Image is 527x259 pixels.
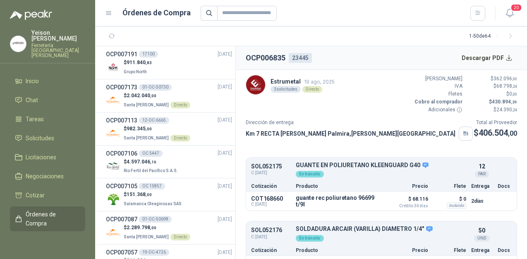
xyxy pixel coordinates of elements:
span: Cotizar [26,191,45,200]
p: $ [467,98,517,106]
div: 12-OC-6665 [139,117,169,124]
span: 68.798 [496,83,517,89]
span: 982.345 [127,126,152,132]
span: Solicitudes [26,134,54,143]
p: Docs [498,248,512,253]
div: 23445 [289,53,312,63]
p: [PERSON_NAME] [413,75,462,83]
button: 20 [502,6,517,21]
p: $ [124,125,190,133]
img: Company Logo [106,60,120,74]
a: Órdenes de Compra [10,206,85,231]
div: Directo [302,86,322,93]
p: SOL052176 [251,227,291,233]
div: UND [474,235,490,242]
div: PAR [475,171,489,177]
img: Company Logo [106,159,120,173]
p: $ [467,82,517,90]
h3: OCP007087 [106,215,137,224]
span: 151.368 [127,192,152,197]
div: En tránsito [296,171,324,177]
span: Rio Fertil del Pacífico S.A.S. [124,168,178,173]
span: 4.597.046 [127,159,156,165]
a: Solicitudes [10,130,85,146]
img: Company Logo [106,93,120,108]
p: Docs [498,184,512,189]
span: ,00 [508,129,517,137]
span: Grupo North [124,70,147,74]
span: C: [DATE] [251,170,291,176]
h3: OCP007106 [106,149,137,158]
span: 19 ago, 2025 [304,79,335,85]
div: OC 5447 [139,150,163,157]
h3: OCP007191 [106,50,137,59]
div: 19-OC-4726 [139,249,169,256]
p: Adicionales [413,106,462,114]
h3: OCP007105 [106,182,137,191]
a: OCP007106OC 5447[DATE] Company Logo$4.597.046,16Rio Fertil del Pacífico S.A.S. [106,149,232,175]
span: Salamanca Oleaginosas SAS [124,201,182,206]
span: C: [DATE] [251,234,291,240]
h3: OCP007113 [106,116,137,125]
h3: OCP007173 [106,83,137,92]
span: ,00 [150,94,156,98]
span: [DATE] [218,249,232,257]
span: Licitaciones [26,153,56,162]
div: Incluido [447,202,466,209]
p: $ [467,75,517,83]
p: Precio [387,248,428,253]
p: $ [124,158,180,166]
p: Precio [387,184,428,189]
p: Fletes [413,90,462,98]
p: Cobro al comprador [413,98,462,106]
a: Licitaciones [10,149,85,165]
span: Tareas [26,115,44,124]
span: ,00 [146,127,152,131]
p: COT168660 [251,195,291,202]
a: Negociaciones [10,168,85,184]
span: 911.840 [127,60,152,65]
a: Remisiones [10,235,85,250]
p: $ [124,92,190,100]
a: Inicio [10,73,85,89]
a: OCP00717301-OC-50730[DATE] Company Logo$2.042.040,00Santa [PERSON_NAME]Directo [106,83,232,109]
a: OCP00708701-OC-50698[DATE] Company Logo$2.289.798,00Santa [PERSON_NAME]Directo [106,215,232,241]
p: Flete [433,184,466,189]
span: ,83 [146,60,152,65]
span: 24.390 [496,107,517,113]
img: Company Logo [106,192,120,206]
span: Chat [26,96,38,105]
p: 2 días [471,196,493,206]
span: Inicio [26,77,39,86]
div: 3 solicitudes [271,86,301,93]
span: [DATE] [218,182,232,190]
p: guante rec poliuretano 96699 t/9l [296,194,382,208]
p: Km 7 RECTA [PERSON_NAME] Palmira , [PERSON_NAME][GEOGRAPHIC_DATA] [246,129,455,138]
p: Cotización [251,184,291,189]
span: 406.504 [479,128,517,138]
p: SOLDADURA ARCAIR (VARILLA) DIAMETRO 1/4" [296,225,466,233]
span: [DATE] [218,50,232,58]
span: 362.096 [493,76,517,82]
img: Company Logo [10,36,26,52]
p: 12 [479,162,485,171]
span: ,24 [512,84,517,89]
span: 20 [510,4,522,12]
div: 1 - 50 de 64 [469,30,517,43]
img: Logo peakr [10,10,52,20]
a: Chat [10,92,85,108]
span: [DATE] [218,149,232,157]
a: OCP007105OC 15857[DATE] Company Logo$151.368,00Salamanca Oleaginosas SAS [106,182,232,208]
span: 0 [509,91,517,97]
a: OCP00719117100[DATE] Company Logo$911.840,83Grupo North [106,50,232,76]
div: 01-OC-50730 [139,84,172,91]
span: ,24 [512,108,517,112]
a: Tareas [10,111,85,127]
span: 2.042.040 [127,93,156,98]
img: Company Logo [106,225,120,240]
button: Descargar PDF [457,50,517,66]
span: 430.894 [492,99,517,105]
a: Cotizar [10,187,85,203]
img: Company Logo [246,75,265,94]
p: $ 68.116 [387,194,428,208]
